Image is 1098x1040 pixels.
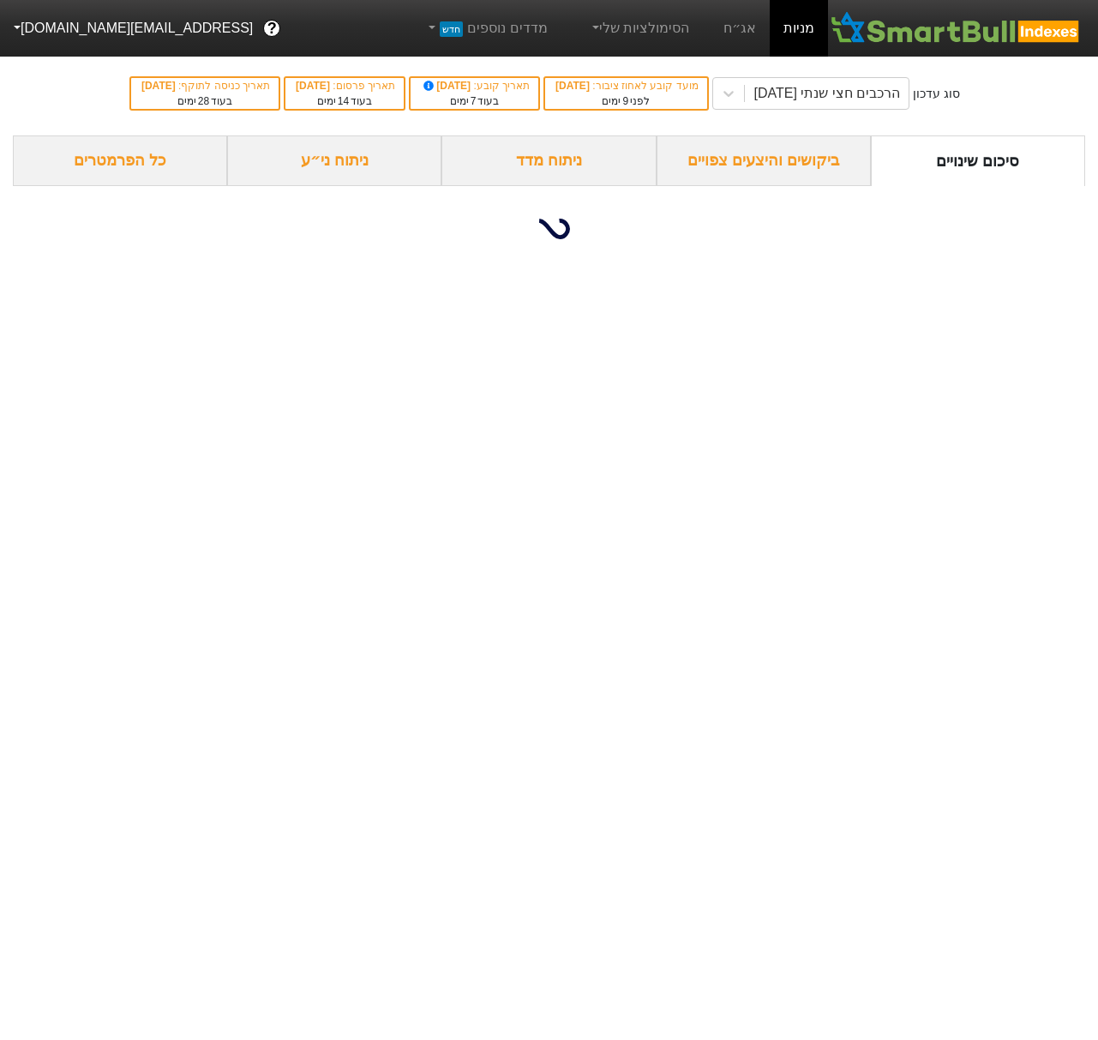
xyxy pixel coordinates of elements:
[419,78,530,93] div: תאריך קובע :
[753,83,900,104] div: הרכבים חצי שנתי [DATE]
[622,95,628,107] span: 9
[419,93,530,109] div: בעוד ימים
[296,80,333,92] span: [DATE]
[140,93,270,109] div: בעוד ימים
[913,85,960,103] div: סוג עדכון
[338,95,349,107] span: 14
[267,17,277,40] span: ?
[294,93,395,109] div: בעוד ימים
[198,95,209,107] span: 28
[294,78,395,93] div: תאריך פרסום :
[554,78,698,93] div: מועד קובע לאחוז ציבור :
[140,78,270,93] div: תאריך כניסה לתוקף :
[13,135,227,186] div: כל הפרמטרים
[657,135,871,186] div: ביקושים והיצעים צפויים
[141,80,178,92] span: [DATE]
[471,95,477,107] span: 7
[529,208,570,249] img: loading...
[418,11,555,45] a: מדדים נוספיםחדש
[227,135,441,186] div: ניתוח ני״ע
[441,135,656,186] div: ניתוח מדד
[582,11,697,45] a: הסימולציות שלי
[554,93,698,109] div: לפני ימים
[555,80,592,92] span: [DATE]
[421,80,474,92] span: [DATE]
[440,21,463,37] span: חדש
[871,135,1085,186] div: סיכום שינויים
